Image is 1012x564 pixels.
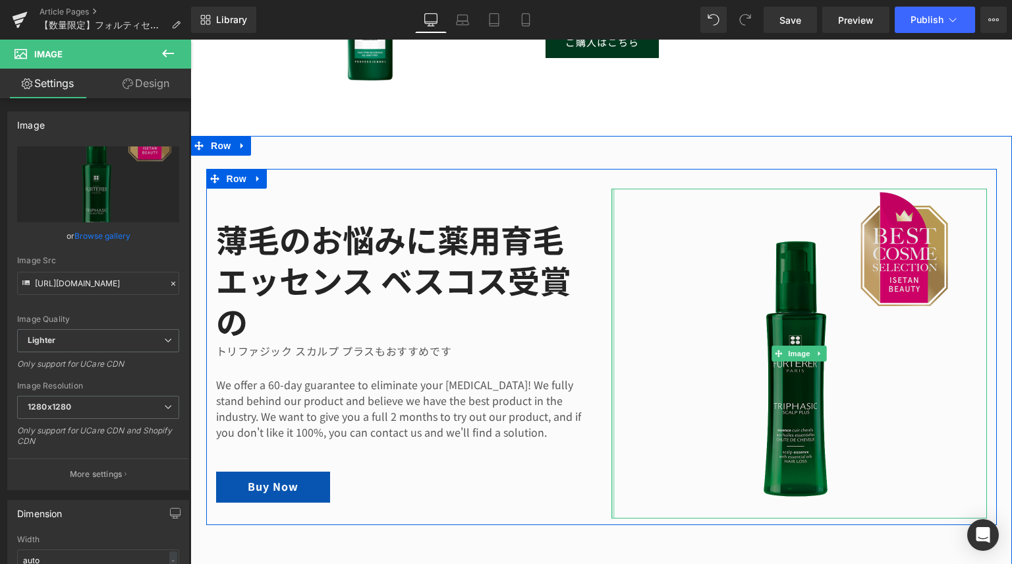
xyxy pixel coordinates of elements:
[98,69,194,98] a: Design
[447,7,478,33] a: Laptop
[34,49,63,59] span: Image
[74,224,130,247] a: Browse gallery
[8,458,188,489] button: More settings
[895,7,975,33] button: Publish
[43,96,61,116] a: Expand / Collapse
[17,112,45,131] div: Image
[26,179,401,302] h2: 薄毛のお悩みに薬用育毛エッセンス ベスコス受賞の
[216,14,247,26] span: Library
[595,306,623,322] span: Image
[17,501,63,519] div: Dimension
[33,129,59,149] span: Row
[70,468,123,480] p: More settings
[17,359,179,378] div: Only support for UCare CDN
[732,7,758,33] button: Redo
[622,306,636,322] a: Expand / Collapse
[17,425,179,455] div: Only support for UCare CDN and Shopify CDN
[17,229,179,243] div: or
[59,129,76,149] a: Expand / Collapse
[779,13,801,27] span: Save
[17,535,179,544] div: Width
[26,432,140,463] a: Buy Now
[415,7,447,33] a: Desktop
[26,337,401,400] p: We offer a 60-day guarantee to eliminate your [MEDICAL_DATA]! We fully stand behind our product a...
[478,7,510,33] a: Tablet
[967,519,999,551] div: Open Intercom Messenger
[980,7,1007,33] button: More
[17,272,179,295] input: Link
[40,7,191,17] a: Article Pages
[17,315,179,324] div: Image Quality
[191,7,256,33] a: New Library
[911,15,943,25] span: Publish
[17,381,179,391] div: Image Resolution
[838,13,874,27] span: Preview
[510,7,542,33] a: Mobile
[700,7,727,33] button: Undo
[822,7,889,33] a: Preview
[28,402,71,412] b: 1280x1280
[17,96,43,116] span: Row
[26,302,401,321] div: トリファジック スカルプ プラスもおすすめです
[17,256,179,265] div: Image Src
[40,20,166,30] span: 【数量限定】フォルティセア＜ビッグボトルサイズ＞のシャンプー＆コンディショナー が再登場！
[28,335,55,345] b: Lighter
